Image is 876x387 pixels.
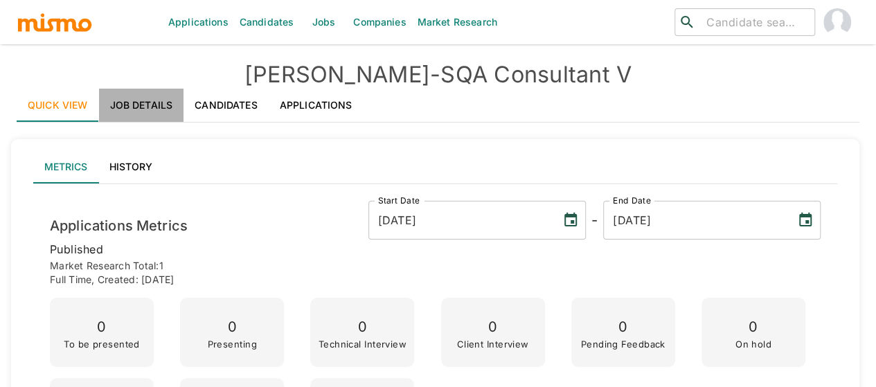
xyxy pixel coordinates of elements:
[735,315,771,339] p: 0
[378,195,420,206] label: Start Date
[17,89,99,122] a: Quick View
[184,89,269,122] a: Candidates
[99,89,184,122] a: Job Details
[50,273,821,287] p: Full time , Created: [DATE]
[50,215,188,237] h6: Applications Metrics
[64,339,140,349] p: To be presented
[581,339,665,349] p: Pending Feedback
[50,240,821,259] p: published
[456,315,528,339] p: 0
[269,89,364,122] a: Applications
[613,195,650,206] label: End Date
[17,12,93,33] img: logo
[581,315,665,339] p: 0
[98,150,163,183] button: History
[17,61,859,89] h4: [PERSON_NAME] - SQA Consultant V
[735,339,771,349] p: On hold
[557,206,584,234] button: Choose date, selected date is Aug 1, 2025
[33,150,837,183] div: lab API tabs example
[368,201,551,240] input: MM/DD/YYYY
[792,206,819,234] button: Choose date, selected date is Aug 19, 2025
[207,315,256,339] p: 0
[823,8,851,36] img: Maia Reyes
[701,12,809,32] input: Candidate search
[207,339,256,349] p: Presenting
[591,209,598,231] h6: -
[456,339,528,349] p: Client Interview
[319,339,406,349] p: Technical Interview
[64,315,140,339] p: 0
[50,259,821,273] p: Market Research Total: 1
[33,150,98,183] button: Metrics
[319,315,406,339] p: 0
[603,201,786,240] input: MM/DD/YYYY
